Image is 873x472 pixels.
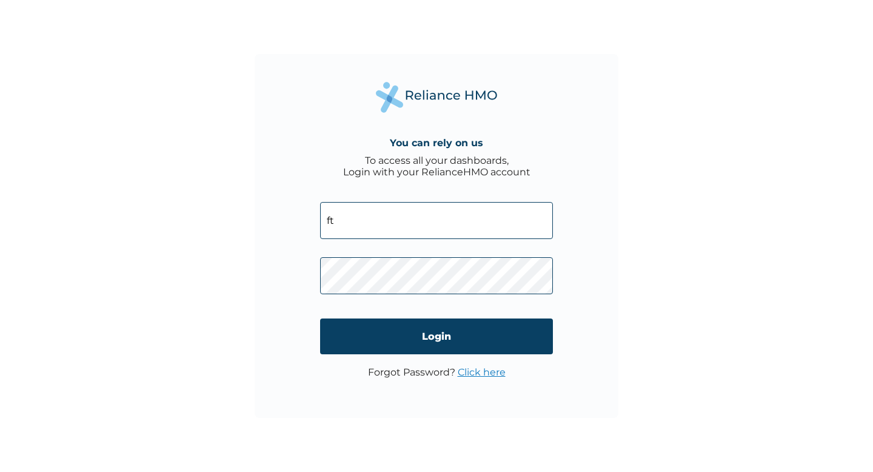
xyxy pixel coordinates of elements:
img: Reliance Health's Logo [376,82,497,113]
input: Login [320,319,553,354]
input: Email address or HMO ID [320,202,553,239]
a: Click here [458,366,506,378]
p: Forgot Password? [368,366,506,378]
h4: You can rely on us [390,137,483,149]
div: To access all your dashboards, Login with your RelianceHMO account [343,155,530,178]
